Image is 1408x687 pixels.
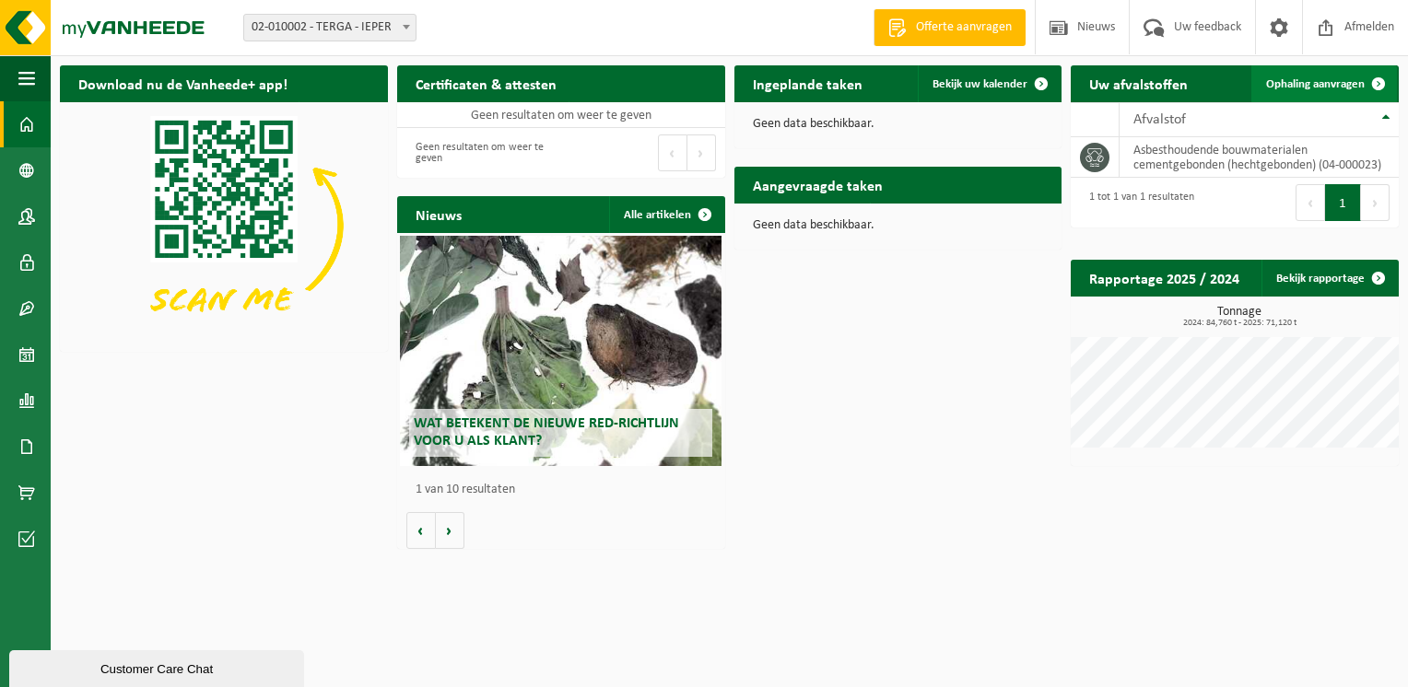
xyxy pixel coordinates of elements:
h2: Uw afvalstoffen [1071,65,1206,101]
a: Wat betekent de nieuwe RED-richtlijn voor u als klant? [400,236,722,466]
p: Geen data beschikbaar. [753,219,1044,232]
span: Ophaling aanvragen [1266,78,1365,90]
span: Afvalstof [1133,112,1186,127]
a: Offerte aanvragen [874,9,1026,46]
span: 2024: 84,760 t - 2025: 71,120 t [1080,319,1399,328]
td: asbesthoudende bouwmaterialen cementgebonden (hechtgebonden) (04-000023) [1120,137,1399,178]
span: Bekijk uw kalender [933,78,1027,90]
p: Geen data beschikbaar. [753,118,1044,131]
button: 1 [1325,184,1361,221]
div: Geen resultaten om weer te geven [406,133,552,173]
span: Wat betekent de nieuwe RED-richtlijn voor u als klant? [414,416,679,448]
img: Download de VHEPlus App [60,102,388,348]
a: Bekijk rapportage [1261,260,1397,297]
button: Volgende [436,512,464,549]
h2: Ingeplande taken [734,65,881,101]
h2: Download nu de Vanheede+ app! [60,65,306,101]
span: 02-010002 - TERGA - IEPER [243,14,417,41]
div: 1 tot 1 van 1 resultaten [1080,182,1194,223]
a: Ophaling aanvragen [1251,65,1397,102]
span: Offerte aanvragen [911,18,1016,37]
h3: Tonnage [1080,306,1399,328]
button: Previous [1296,184,1325,221]
span: 02-010002 - TERGA - IEPER [244,15,416,41]
h2: Rapportage 2025 / 2024 [1071,260,1258,296]
button: Previous [658,134,687,171]
a: Alle artikelen [609,196,723,233]
p: 1 van 10 resultaten [416,483,716,496]
td: Geen resultaten om weer te geven [397,102,725,128]
iframe: chat widget [9,646,308,687]
h2: Certificaten & attesten [397,65,575,101]
h2: Nieuws [397,196,480,232]
button: Next [1361,184,1390,221]
button: Vorige [406,512,436,549]
h2: Aangevraagde taken [734,167,901,203]
a: Bekijk uw kalender [918,65,1060,102]
button: Next [687,134,716,171]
